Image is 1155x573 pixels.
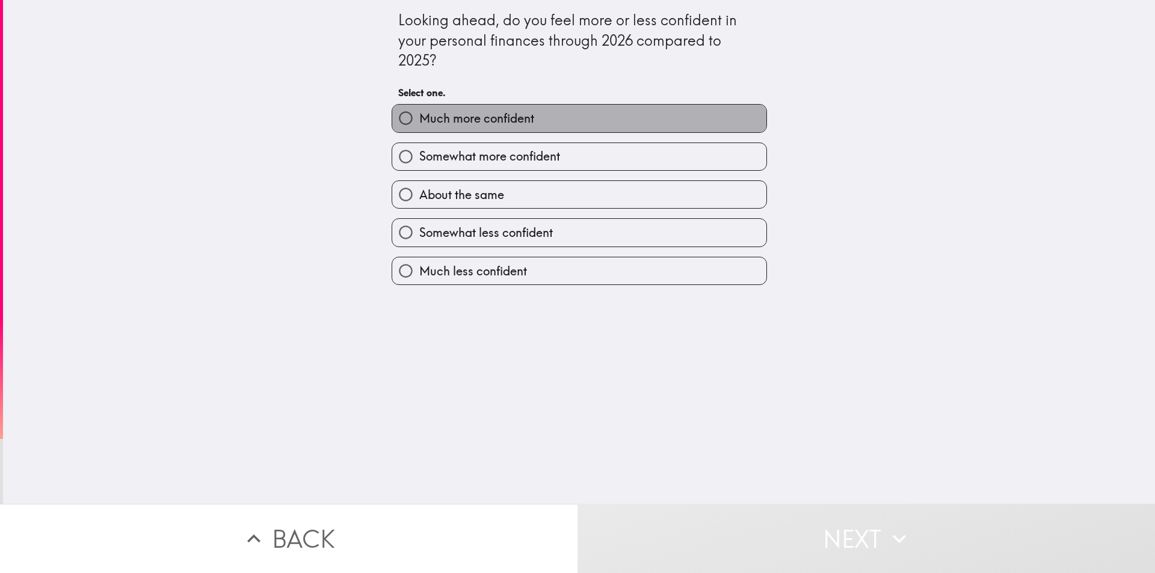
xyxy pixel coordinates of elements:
[419,186,504,203] span: About the same
[398,86,760,99] h6: Select one.
[392,181,766,208] button: About the same
[392,257,766,284] button: Much less confident
[392,143,766,170] button: Somewhat more confident
[392,219,766,246] button: Somewhat less confident
[392,105,766,132] button: Much more confident
[577,504,1155,573] button: Next
[419,224,553,241] span: Somewhat less confident
[419,110,534,127] span: Much more confident
[419,148,560,165] span: Somewhat more confident
[398,10,760,71] div: Looking ahead, do you feel more or less confident in your personal finances through 2026 compared...
[419,263,527,280] span: Much less confident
